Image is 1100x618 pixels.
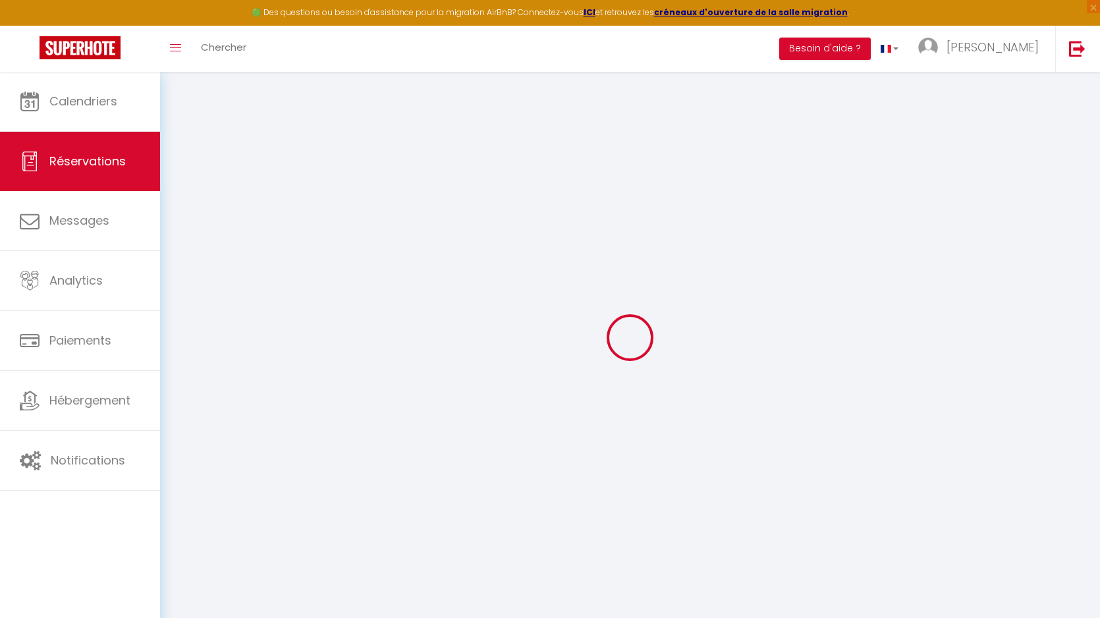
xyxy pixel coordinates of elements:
span: Paiements [49,332,111,349]
a: créneaux d'ouverture de la salle migration [654,7,848,18]
img: ... [918,38,938,57]
span: Notifications [51,452,125,468]
span: Chercher [201,40,246,54]
a: ... [PERSON_NAME] [908,26,1055,72]
iframe: Chat [1044,559,1090,608]
a: Chercher [191,26,256,72]
a: ICI [584,7,595,18]
span: Analytics [49,272,103,289]
span: Messages [49,212,109,229]
button: Ouvrir le widget de chat LiveChat [11,5,50,45]
button: Besoin d'aide ? [779,38,871,60]
img: logout [1069,40,1086,57]
span: [PERSON_NAME] [947,39,1039,55]
span: Réservations [49,153,126,169]
span: Calendriers [49,93,117,109]
img: Super Booking [40,36,121,59]
span: Hébergement [49,392,130,408]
